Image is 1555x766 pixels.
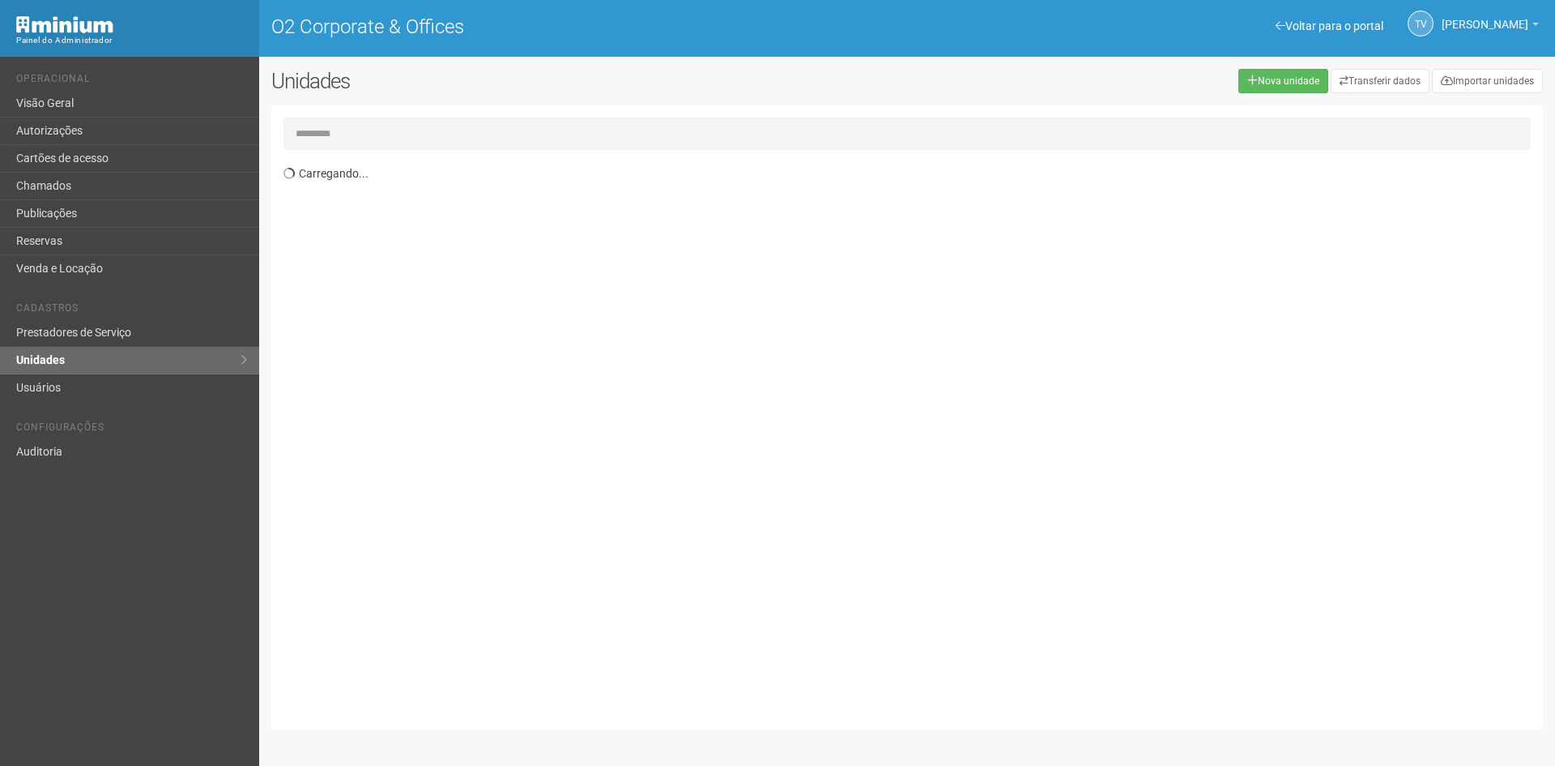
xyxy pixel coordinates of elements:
a: Importar unidades [1432,69,1543,93]
a: Transferir dados [1331,69,1429,93]
div: Painel do Administrador [16,33,247,48]
div: Carregando... [283,158,1543,717]
a: Voltar para o portal [1276,19,1383,32]
li: Operacional [16,73,247,90]
a: TV [1408,11,1434,36]
img: Minium [16,16,113,33]
a: Nova unidade [1238,69,1328,93]
li: Cadastros [16,302,247,319]
a: [PERSON_NAME] [1442,20,1539,33]
h1: O2 Corporate & Offices [271,16,895,37]
span: Thayane Vasconcelos Torres [1442,2,1528,31]
h2: Unidades [271,69,787,93]
li: Configurações [16,422,247,439]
